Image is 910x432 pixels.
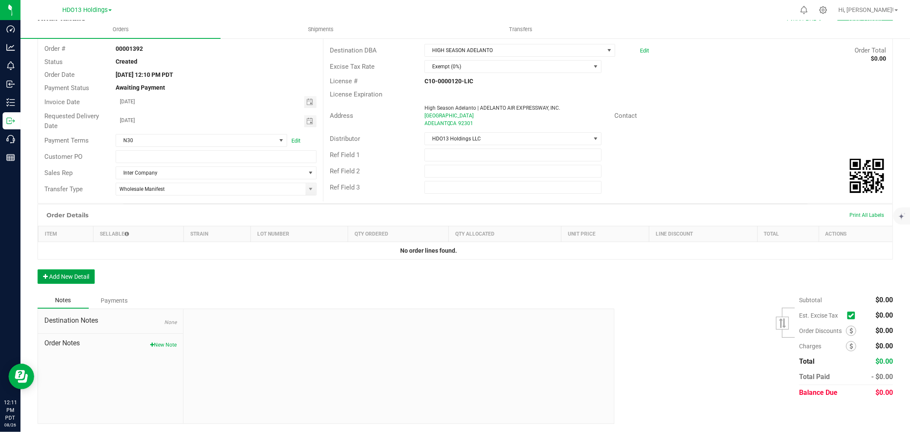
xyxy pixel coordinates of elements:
[150,341,177,349] button: New Note
[38,226,93,242] th: Item
[116,84,165,91] strong: Awaiting Payment
[44,112,99,130] span: Requested Delivery Date
[251,226,348,242] th: Lot Number
[875,327,893,335] span: $0.00
[44,185,83,193] span: Transfer Type
[348,226,448,242] th: Qty Ordered
[424,120,451,126] span: ADELANTO
[116,167,305,179] span: Inter Company
[561,226,649,242] th: Unit Price
[875,388,893,397] span: $0.00
[799,373,830,381] span: Total Paid
[330,184,360,191] span: Ref Field 3
[44,71,75,79] span: Order Date
[838,6,894,13] span: Hi, [PERSON_NAME]!
[6,25,15,33] inline-svg: Dashboard
[425,133,590,145] span: HDO13 Holdings LLC
[47,212,88,219] h1: Order Details
[640,47,649,54] a: Edit
[116,45,143,52] strong: 00001392
[450,120,456,126] span: CA
[6,43,15,52] inline-svg: Analytics
[849,212,884,218] span: Print All Labels
[164,319,177,325] span: None
[184,226,251,242] th: Strain
[297,26,345,33] span: Shipments
[614,112,637,120] span: Contact
[497,26,544,33] span: Transfers
[819,226,893,242] th: Actions
[304,96,317,108] span: Toggle calendar
[221,20,421,38] a: Shipments
[799,297,822,304] span: Subtotal
[799,327,846,334] span: Order Discounts
[871,55,886,62] strong: $0.00
[44,58,63,66] span: Status
[330,47,377,54] span: Destination DBA
[855,47,886,54] span: Order Total
[44,137,89,144] span: Payment Terms
[62,6,108,14] span: HDO13 Holdings
[799,343,846,350] span: Charges
[847,310,859,321] span: Calculate excise tax
[101,26,140,33] span: Orders
[875,311,893,319] span: $0.00
[44,45,65,53] span: Order #
[875,296,893,304] span: $0.00
[875,357,893,365] span: $0.00
[330,63,375,70] span: Excise Tax Rate
[116,58,137,65] strong: Created
[93,226,184,242] th: Sellable
[4,422,17,428] p: 08/26
[116,71,173,78] strong: [DATE] 12:10 PM PDT
[44,169,73,177] span: Sales Rep
[44,338,177,348] span: Order Notes
[291,137,300,144] a: Edit
[6,135,15,143] inline-svg: Call Center
[757,226,819,242] th: Total
[116,134,276,146] span: N30
[424,105,560,111] span: High Season Adelanto | ADELANTO AIR EXPRESSWAY, INC.
[330,77,358,85] span: License #
[330,112,353,120] span: Address
[6,98,15,107] inline-svg: Inventory
[330,135,360,143] span: Distributor
[424,113,474,119] span: [GEOGRAPHIC_DATA]
[330,167,360,175] span: Ref Field 2
[458,120,473,126] span: 92301
[818,6,829,14] div: Manage settings
[6,153,15,162] inline-svg: Reports
[449,226,561,242] th: Qty Allocated
[871,373,893,381] span: - $0.00
[799,312,844,319] span: Est. Excise Tax
[799,388,837,397] span: Balance Due
[330,151,360,159] span: Ref Field 1
[330,90,382,98] span: License Expiration
[6,80,15,88] inline-svg: Inbound
[38,269,95,284] button: Add New Detail
[44,84,89,92] span: Payment Status
[850,159,884,193] qrcode: 00001392
[44,153,82,161] span: Customer PO
[304,115,317,127] span: Toggle calendar
[9,364,34,389] iframe: Resource center
[38,292,89,309] div: Notes
[421,20,621,38] a: Transfers
[4,399,17,422] p: 12:11 PM PDT
[850,159,884,193] img: Scan me!
[649,226,757,242] th: Line Discount
[6,61,15,70] inline-svg: Monitoring
[6,117,15,125] inline-svg: Outbound
[44,98,80,106] span: Invoice Date
[20,20,221,38] a: Orders
[424,78,473,85] strong: C10-0000120-LIC
[425,44,604,56] span: HIGH SEASON ADELANTO
[44,315,177,326] span: Destination Notes
[400,247,457,254] strong: No order lines found.
[89,293,140,308] div: Payments
[875,342,893,350] span: $0.00
[799,357,814,365] span: Total
[425,61,590,73] span: Exempt (0%)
